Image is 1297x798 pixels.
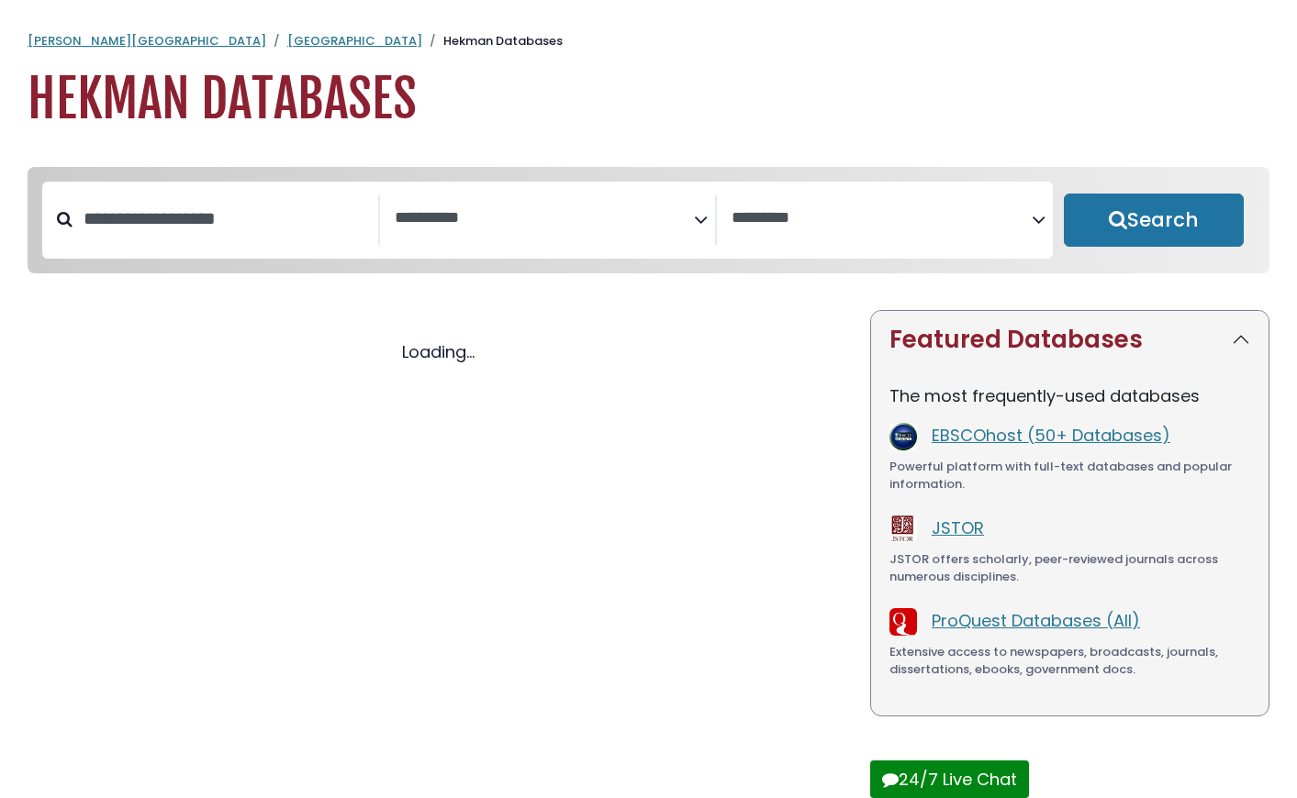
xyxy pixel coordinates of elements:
[422,32,563,50] li: Hekman Databases
[889,550,1250,586] div: JSTOR offers scholarly, peer-reviewed journals across numerous disciplines.
[28,32,266,50] a: [PERSON_NAME][GEOGRAPHIC_DATA]
[870,760,1029,798] button: 24/7 Live Chat
[395,209,695,228] textarea: Search
[73,204,378,234] input: Search database by title or keyword
[732,209,1032,228] textarea: Search
[932,424,1170,447] a: EBSCOhost (50+ Databases)
[871,311,1269,369] button: Featured Databases
[889,643,1250,679] div: Extensive access to newspapers, broadcasts, journals, dissertations, ebooks, government docs.
[889,383,1250,408] p: The most frequently-used databases
[889,458,1250,493] div: Powerful platform with full-text databases and popular information.
[932,516,984,539] a: JSTOR
[287,32,422,50] a: [GEOGRAPHIC_DATA]
[1064,194,1244,247] button: Submit for Search Results
[28,339,848,364] div: Loading...
[932,609,1140,632] a: ProQuest Databases (All)
[28,32,1269,50] nav: breadcrumb
[28,69,1269,130] h1: Hekman Databases
[28,167,1269,273] nav: Search filters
